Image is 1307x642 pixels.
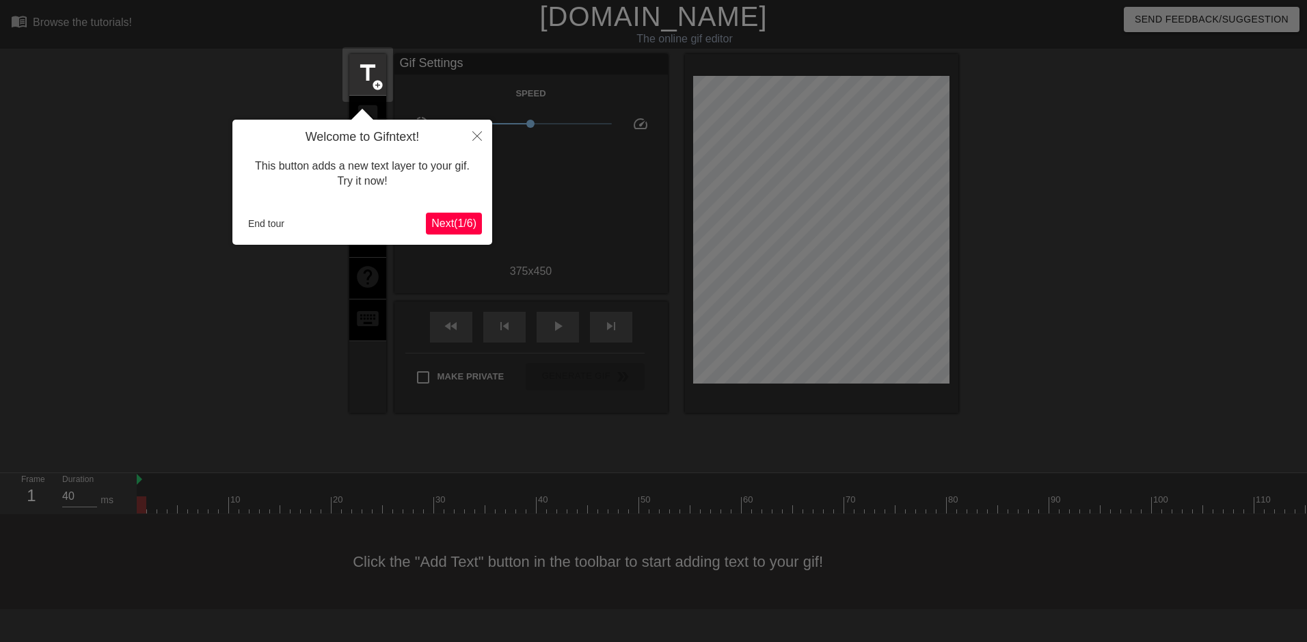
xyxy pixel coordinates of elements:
[243,145,482,203] div: This button adds a new text layer to your gif. Try it now!
[462,120,492,151] button: Close
[243,130,482,145] h4: Welcome to Gifntext!
[243,213,290,234] button: End tour
[426,213,482,235] button: Next
[431,217,476,229] span: Next ( 1 / 6 )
